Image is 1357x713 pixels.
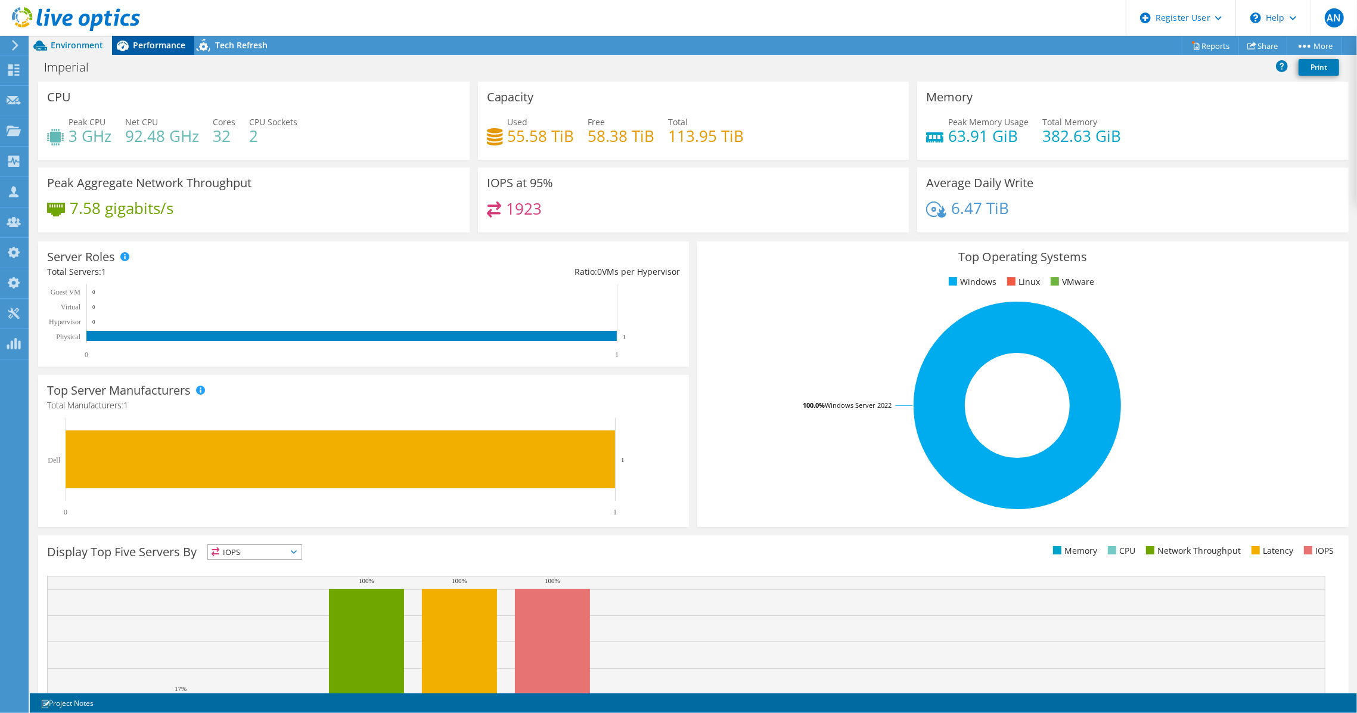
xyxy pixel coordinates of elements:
li: Linux [1004,275,1040,289]
h4: 6.47 TiB [951,201,1009,215]
div: Ratio: VMs per Hypervisor [364,265,680,278]
li: Network Throughput [1143,544,1241,557]
div: Total Servers: [47,265,364,278]
text: Hypervisor [49,318,81,326]
span: Environment [51,39,103,51]
h4: 63.91 GiB [948,129,1029,142]
h3: Server Roles [47,250,115,263]
svg: \n [1250,13,1261,23]
h3: Top Operating Systems [706,250,1339,263]
text: 0 [85,351,88,359]
a: Project Notes [32,696,102,711]
h4: Total Manufacturers: [47,399,680,412]
span: Total Memory [1042,116,1097,128]
text: 1 [613,508,617,516]
tspan: Windows Server 2022 [825,401,892,410]
text: 0 [92,289,95,295]
h3: Top Server Manufacturers [47,384,191,397]
span: Total [669,116,688,128]
text: 17% [175,685,187,692]
h4: 58.38 TiB [588,129,655,142]
text: 0 [64,508,67,516]
span: IOPS [208,545,302,559]
text: 0 [92,319,95,325]
h4: 92.48 GHz [125,129,199,142]
a: Print [1299,59,1339,76]
li: Windows [946,275,996,289]
span: Free [588,116,605,128]
span: Peak Memory Usage [948,116,1029,128]
text: 100% [545,577,560,584]
span: Peak CPU [69,116,105,128]
li: VMware [1048,275,1094,289]
a: More [1287,36,1342,55]
h4: 382.63 GiB [1042,129,1121,142]
h4: 2 [249,129,297,142]
text: Physical [56,333,80,341]
text: Virtual [61,303,81,311]
h4: 1923 [506,202,542,215]
h3: Capacity [487,91,534,104]
h1: Imperial [39,61,107,74]
h3: Peak Aggregate Network Throughput [47,176,251,190]
span: 1 [123,399,128,411]
li: IOPS [1301,544,1334,557]
tspan: 100.0% [803,401,825,410]
h4: 7.58 gigabits/s [70,201,173,215]
h4: 32 [213,129,235,142]
a: Share [1238,36,1287,55]
text: 100% [452,577,467,584]
span: Net CPU [125,116,158,128]
h3: Average Daily Write [926,176,1033,190]
h3: IOPS at 95% [487,176,554,190]
h3: Memory [926,91,973,104]
text: Dell [48,456,60,464]
h4: 55.58 TiB [508,129,575,142]
a: Reports [1182,36,1239,55]
span: 0 [597,266,602,277]
span: AN [1325,8,1344,27]
span: 1 [101,266,106,277]
text: 1 [615,351,619,359]
text: 0 [92,304,95,310]
li: Latency [1249,544,1293,557]
h4: 113.95 TiB [669,129,744,142]
text: 100% [359,577,374,584]
span: Cores [213,116,235,128]
h3: CPU [47,91,71,104]
text: 1 [623,334,626,340]
li: CPU [1105,544,1135,557]
li: Memory [1050,544,1097,557]
span: CPU Sockets [249,116,297,128]
text: Guest VM [51,288,80,296]
span: Tech Refresh [215,39,268,51]
span: Performance [133,39,185,51]
text: 1 [621,456,625,463]
span: Used [508,116,528,128]
h4: 3 GHz [69,129,111,142]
